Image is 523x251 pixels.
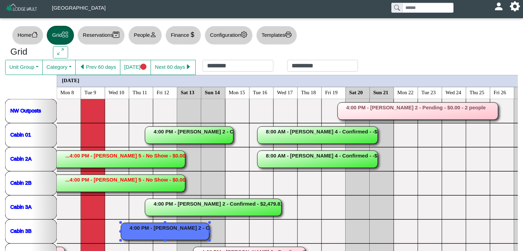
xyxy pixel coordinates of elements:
[10,228,32,233] a: Cabin 3B
[205,89,220,95] text: Sun 14
[253,89,268,95] text: Tue 16
[301,89,316,95] text: Thu 18
[203,60,273,72] input: Check in
[61,89,74,95] text: Mon 8
[446,89,461,95] text: Wed 24
[349,89,363,95] text: Sat 20
[394,5,400,10] svg: search
[85,89,96,95] text: Tue 9
[5,60,43,75] button: Unit Group
[120,60,151,75] button: [DATE]circle fill
[189,31,196,38] svg: currency dollar
[165,26,201,45] button: Financecurrency dollar
[185,64,192,70] svg: caret right fill
[287,60,358,72] input: Check out
[77,26,125,45] button: Reservationscalendar2 check
[181,89,195,95] text: Sat 13
[10,204,32,209] a: Cabin 3A
[133,89,147,95] text: Thu 11
[57,48,64,55] svg: arrows angle expand
[62,31,68,38] svg: grid
[42,60,76,75] button: Category
[373,89,389,95] text: Sun 21
[277,89,293,95] text: Wed 17
[128,26,162,45] button: Peopleperson
[397,89,414,95] text: Mon 22
[285,31,292,38] svg: printer
[10,155,32,161] a: Cabin 2A
[150,31,156,38] svg: person
[241,31,247,38] svg: gear
[53,46,68,59] button: arrows angle expand
[151,60,196,75] button: Next 60 dayscaret right fill
[512,4,517,9] svg: gear fill
[470,89,484,95] text: Thu 25
[75,60,120,75] button: caret left fillPrev 60 days
[10,46,43,57] h3: Grid
[6,3,38,15] img: Z
[113,31,119,38] svg: calendar2 check
[31,31,38,38] svg: house
[496,4,501,9] svg: person fill
[422,89,436,95] text: Tue 23
[325,89,338,95] text: Fri 19
[256,26,297,45] button: Templatesprinter
[494,89,506,95] text: Fri 26
[12,26,43,45] button: Homehouse
[229,89,245,95] text: Mon 15
[10,179,32,185] a: Cabin 2B
[62,77,79,83] text: [DATE]
[47,26,74,45] button: Gridgrid
[140,64,147,70] svg: circle fill
[157,89,169,95] text: Fri 12
[10,107,41,113] a: NW Outposts
[205,26,253,45] button: Configurationgear
[109,89,124,95] text: Wed 10
[10,131,31,137] a: Cabin 01
[79,64,86,70] svg: caret left fill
